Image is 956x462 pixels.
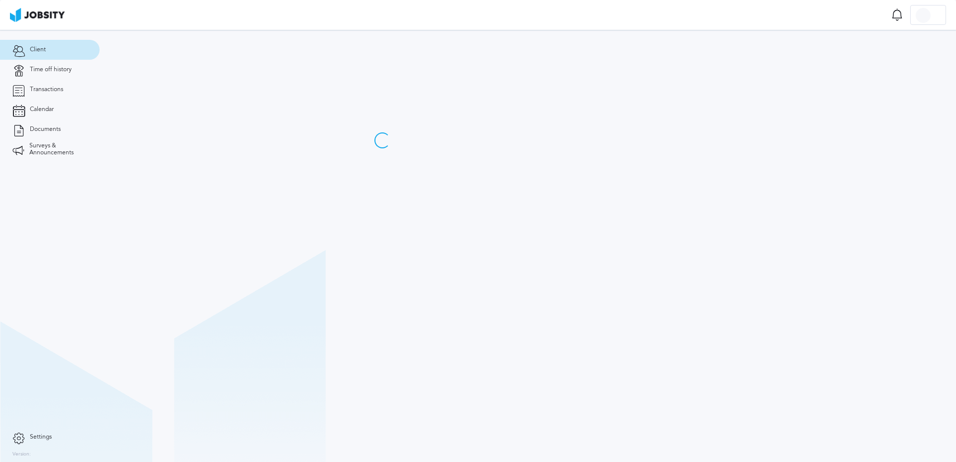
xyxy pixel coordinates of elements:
[29,142,87,156] span: Surveys & Announcements
[30,66,72,73] span: Time off history
[30,126,61,133] span: Documents
[12,452,31,458] label: Version:
[30,106,54,113] span: Calendar
[30,434,52,441] span: Settings
[30,86,63,93] span: Transactions
[30,46,46,53] span: Client
[10,8,65,22] img: ab4bad089aa723f57921c736e9817d99.png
